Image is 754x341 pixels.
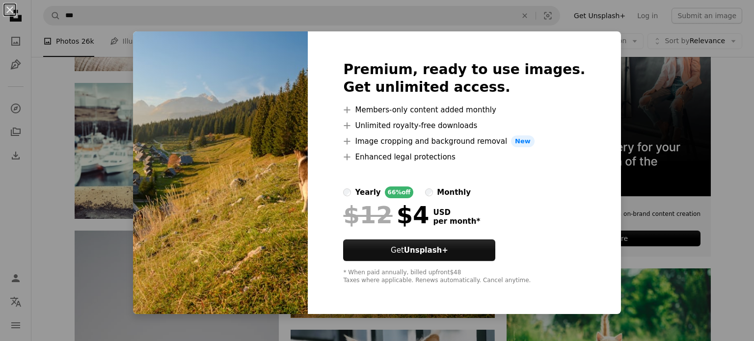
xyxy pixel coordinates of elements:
[343,202,392,228] span: $12
[133,31,308,314] img: premium_photo-1666240745314-3292b3d54ba4
[343,239,495,261] button: GetUnsplash+
[343,151,585,163] li: Enhanced legal protections
[437,186,471,198] div: monthly
[433,208,480,217] span: USD
[343,135,585,147] li: Image cropping and background removal
[385,186,414,198] div: 66% off
[343,188,351,196] input: yearly66%off
[433,217,480,226] span: per month *
[343,269,585,285] div: * When paid annually, billed upfront $48 Taxes where applicable. Renews automatically. Cancel any...
[511,135,535,147] span: New
[343,104,585,116] li: Members-only content added monthly
[355,186,380,198] div: yearly
[343,61,585,96] h2: Premium, ready to use images. Get unlimited access.
[425,188,433,196] input: monthly
[343,202,429,228] div: $4
[343,120,585,131] li: Unlimited royalty-free downloads
[404,246,448,255] strong: Unsplash+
